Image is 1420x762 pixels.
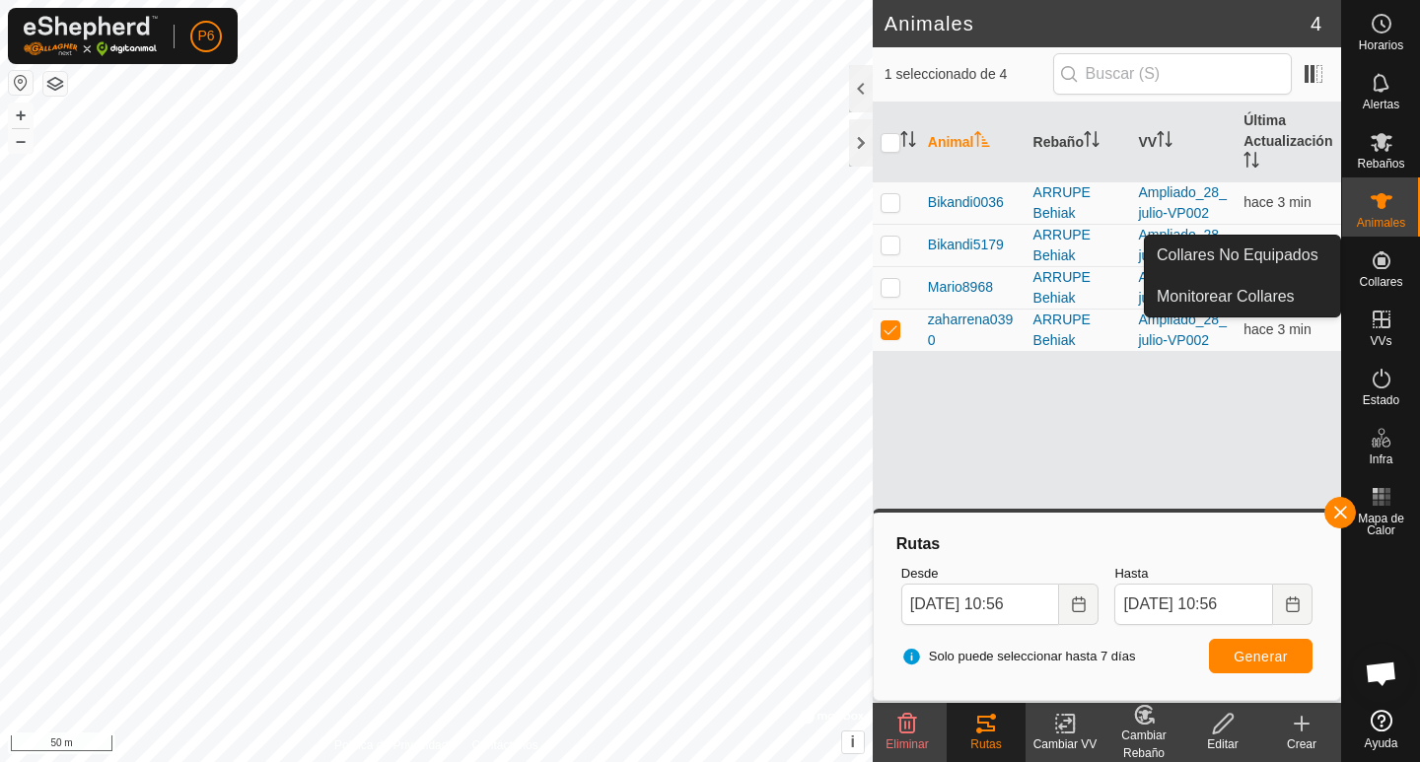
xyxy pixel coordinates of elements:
[900,134,916,150] p-sorticon: Activar para ordenar
[842,731,864,753] button: i
[1145,236,1340,275] a: Collares No Equipados
[885,12,1311,35] h2: Animales
[1262,735,1341,753] div: Crear
[1033,267,1123,309] div: ARRUPE Behiak
[885,64,1053,85] span: 1 seleccionado de 4
[9,71,33,95] button: Restablecer Mapa
[1359,276,1402,288] span: Collares
[1104,727,1183,762] div: Cambiar Rebaño
[9,104,33,127] button: +
[1363,99,1399,110] span: Alertas
[24,16,158,56] img: Logo Gallagher
[901,564,1100,584] label: Desde
[1243,194,1311,210] span: 9 sept 2025, 10:53
[1352,644,1411,703] div: Chat abierto
[1363,394,1399,406] span: Estado
[1138,269,1227,306] a: Ampliado_28_julio-VP002
[928,310,1018,351] span: zaharrena0390
[1365,737,1398,749] span: Ayuda
[1059,584,1099,625] button: Choose Date
[1033,310,1123,351] div: ARRUPE Behiak
[1026,103,1131,182] th: Rebaño
[1114,564,1313,584] label: Hasta
[334,736,448,754] a: Política de Privacidad
[9,129,33,153] button: –
[1357,217,1405,229] span: Animales
[920,103,1026,182] th: Animal
[1209,639,1313,673] button: Generar
[1347,513,1415,536] span: Mapa de Calor
[471,736,537,754] a: Contáctenos
[1138,227,1227,263] a: Ampliado_28_julio-VP002
[851,733,855,750] span: i
[886,737,928,751] span: Eliminar
[1236,103,1341,182] th: Última Actualización
[1033,225,1123,266] div: ARRUPE Behiak
[1138,184,1227,221] a: Ampliado_28_julio-VP002
[1053,53,1292,95] input: Buscar (S)
[1342,702,1420,757] a: Ayuda
[893,532,1320,556] div: Rutas
[1359,39,1403,51] span: Horarios
[947,735,1026,753] div: Rutas
[1311,9,1321,38] span: 4
[974,134,990,150] p-sorticon: Activar para ordenar
[928,192,1004,213] span: Bikandi0036
[1033,182,1123,224] div: ARRUPE Behiak
[1157,243,1318,267] span: Collares No Equipados
[1157,134,1172,150] p-sorticon: Activar para ordenar
[1243,155,1259,171] p-sorticon: Activar para ordenar
[1145,277,1340,316] a: Monitorear Collares
[1370,335,1391,347] span: VVs
[1130,103,1236,182] th: VV
[1369,453,1392,465] span: Infra
[928,277,993,298] span: Mario8968
[1357,158,1404,170] span: Rebaños
[928,235,1004,255] span: Bikandi5179
[197,26,214,46] span: P6
[1183,735,1262,753] div: Editar
[1084,134,1100,150] p-sorticon: Activar para ordenar
[1026,735,1104,753] div: Cambiar VV
[1138,312,1227,348] a: Ampliado_28_julio-VP002
[1234,649,1288,664] span: Generar
[1273,584,1313,625] button: Choose Date
[43,72,67,96] button: Capas del Mapa
[1243,321,1311,337] span: 9 sept 2025, 10:53
[1157,285,1295,309] span: Monitorear Collares
[901,647,1136,666] span: Solo puede seleccionar hasta 7 días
